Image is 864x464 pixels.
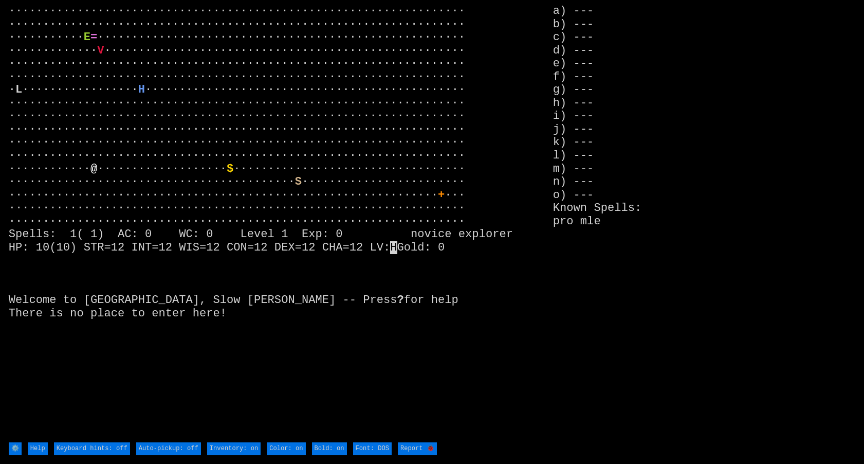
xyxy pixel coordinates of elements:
[28,442,48,456] input: Help
[267,442,305,456] input: Color: on
[138,83,145,96] font: H
[353,442,392,456] input: Font: DOS
[90,163,97,175] font: @
[9,442,22,456] input: ⚙️
[397,294,404,307] b: ?
[312,442,347,456] input: Bold: on
[9,5,553,441] larn: ··································································· ·····························...
[295,175,302,188] font: S
[90,31,97,44] font: =
[15,83,22,96] font: L
[438,189,445,202] font: +
[54,442,130,456] input: Keyboard hints: off
[398,442,437,456] input: Report 🐞
[84,31,90,44] font: E
[97,44,104,57] font: V
[553,5,855,441] stats: a) --- b) --- c) --- d) --- e) --- f) --- g) --- h) --- i) --- j) --- k) --- l) --- m) --- n) ---...
[207,442,261,456] input: Inventory: on
[227,163,233,175] font: $
[390,241,397,254] mark: H
[136,442,201,456] input: Auto-pickup: off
